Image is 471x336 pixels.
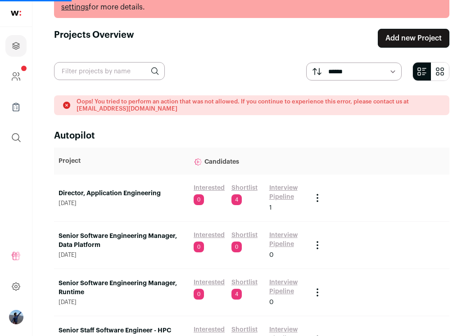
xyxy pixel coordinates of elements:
[194,152,303,170] p: Candidates
[269,203,272,212] span: 1
[59,232,185,250] a: Senior Software Engineering Manager, Data Platform
[9,310,23,324] img: 138806-medium_jpg
[11,11,21,16] img: wellfound-shorthand-0d5821cbd27db2630d0214b213865d53afaa358527fdda9d0ea32b1df1b89c2c.svg
[194,278,225,287] a: Interested
[231,325,258,334] a: Shortlist
[59,200,185,207] span: [DATE]
[59,157,185,166] p: Project
[59,299,185,306] span: [DATE]
[231,289,242,300] span: 4
[5,66,27,87] a: Company and ATS Settings
[54,29,134,48] h1: Projects Overview
[312,193,323,203] button: Project Actions
[54,62,165,80] input: Filter projects by name
[59,279,185,297] a: Senior Software Engineering Manager, Runtime
[194,289,204,300] span: 0
[59,251,185,259] span: [DATE]
[59,189,185,198] a: Director, Application Engineering
[269,231,303,249] a: Interview Pipeline
[231,278,258,287] a: Shortlist
[5,35,27,57] a: Projects
[231,194,242,205] span: 4
[9,310,23,324] button: Open dropdown
[54,130,449,142] h2: Autopilot
[231,231,258,240] a: Shortlist
[194,231,225,240] a: Interested
[5,96,27,118] a: Company Lists
[194,184,225,193] a: Interested
[378,29,449,48] a: Add new Project
[194,242,204,252] span: 0
[269,278,303,296] a: Interview Pipeline
[269,184,303,202] a: Interview Pipeline
[312,287,323,298] button: Project Actions
[194,194,204,205] span: 0
[312,240,323,251] button: Project Actions
[194,325,225,334] a: Interested
[269,298,274,307] span: 0
[269,251,274,260] span: 0
[231,184,258,193] a: Shortlist
[231,242,242,252] span: 0
[77,98,441,112] p: Oops! You tried to perform an action that was not allowed. If you continue to experience this err...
